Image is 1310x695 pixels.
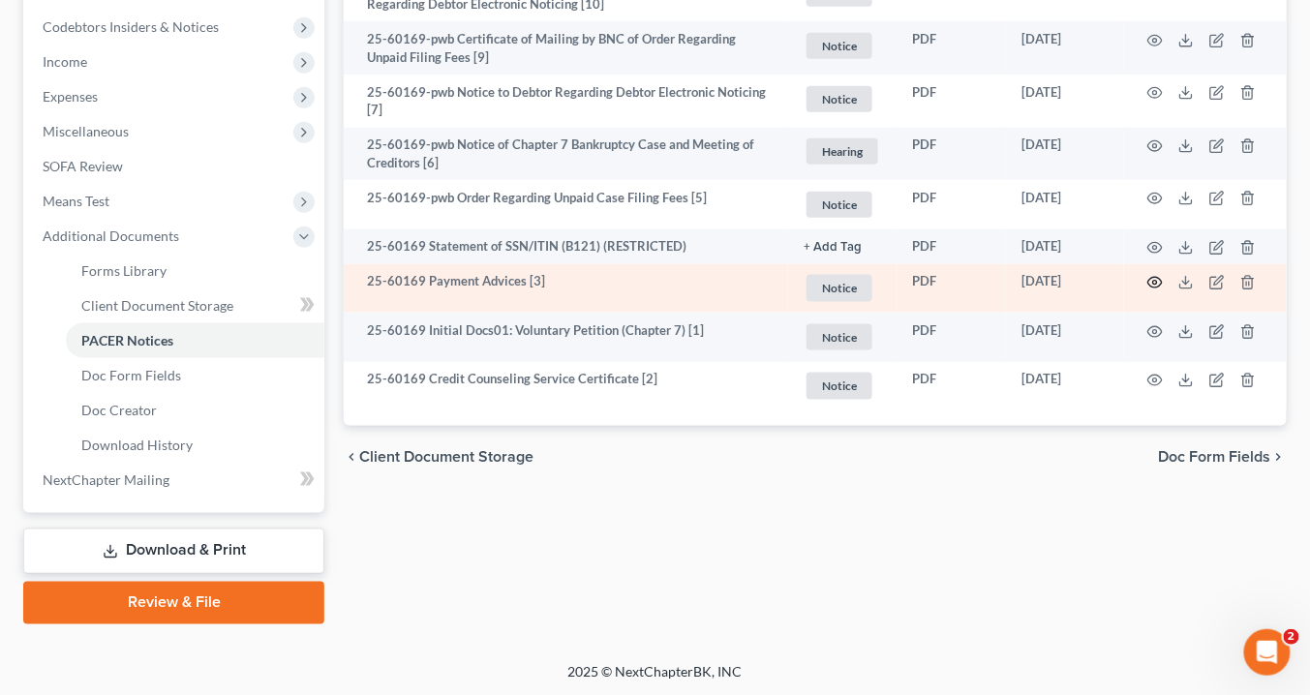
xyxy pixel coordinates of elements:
span: 2 [1284,629,1299,645]
span: Doc Form Fields [81,367,181,383]
a: SOFA Review [27,149,324,184]
td: PDF [897,229,1006,264]
td: [DATE] [1006,21,1124,75]
button: Doc Form Fields chevron_right [1159,449,1287,465]
span: SOFA Review [43,158,123,174]
td: 25-60169-pwb Order Regarding Unpaid Case Filing Fees [5] [344,180,788,229]
td: 25-60169 Initial Docs01: Voluntary Petition (Chapter 7) [1] [344,313,788,362]
span: NextChapter Mailing [43,471,169,488]
button: chevron_left Client Document Storage [344,449,533,465]
iframe: Intercom live chat [1244,629,1291,676]
td: PDF [897,362,1006,411]
span: Client Document Storage [81,297,233,314]
a: Doc Form Fields [66,358,324,393]
span: Miscellaneous [43,123,129,139]
td: [DATE] [1006,75,1124,128]
td: PDF [897,180,1006,229]
td: 25-60169 Credit Counseling Service Certificate [2] [344,362,788,411]
td: PDF [897,21,1006,75]
span: Expenses [43,88,98,105]
td: 25-60169-pwb Certificate of Mailing by BNC of Order Regarding Unpaid Filing Fees [9] [344,21,788,75]
span: Notice [807,275,872,301]
button: + Add Tag [804,241,862,254]
a: Notice [804,189,881,221]
i: chevron_right [1271,449,1287,465]
span: Codebtors Insiders & Notices [43,18,219,35]
a: Doc Creator [66,393,324,428]
span: Notice [807,324,872,350]
a: Client Document Storage [66,288,324,323]
span: Notice [807,86,872,112]
span: Income [43,53,87,70]
span: Means Test [43,193,109,209]
span: Notice [807,192,872,218]
td: PDF [897,75,1006,128]
td: 25-60169-pwb Notice to Debtor Regarding Debtor Electronic Noticing [7] [344,75,788,128]
td: 25-60169 Payment Advices [3] [344,264,788,314]
td: 25-60169 Statement of SSN/ITIN (B121) (RESTRICTED) [344,229,788,264]
span: Hearing [807,138,878,165]
td: [DATE] [1006,362,1124,411]
a: PACER Notices [66,323,324,358]
a: Notice [804,370,881,402]
a: Notice [804,83,881,115]
a: Notice [804,272,881,304]
span: Additional Documents [43,227,179,244]
td: 25-60169-pwb Notice of Chapter 7 Bankruptcy Case and Meeting of Creditors [6] [344,128,788,181]
td: [DATE] [1006,264,1124,314]
a: + Add Tag [804,237,881,256]
td: [DATE] [1006,313,1124,362]
td: PDF [897,313,1006,362]
a: Review & File [23,582,324,624]
td: [DATE] [1006,128,1124,181]
i: chevron_left [344,449,359,465]
span: PACER Notices [81,332,173,348]
td: [DATE] [1006,180,1124,229]
span: Forms Library [81,262,167,279]
a: Hearing [804,136,881,167]
td: PDF [897,264,1006,314]
span: Client Document Storage [359,449,533,465]
a: Download History [66,428,324,463]
span: Doc Form Fields [1159,449,1271,465]
td: [DATE] [1006,229,1124,264]
td: PDF [897,128,1006,181]
a: Forms Library [66,254,324,288]
a: Download & Print [23,529,324,574]
a: Notice [804,30,881,62]
a: Notice [804,321,881,353]
span: Doc Creator [81,402,157,418]
a: NextChapter Mailing [27,463,324,498]
span: Download History [81,437,193,453]
span: Notice [807,373,872,399]
span: Notice [807,33,872,59]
